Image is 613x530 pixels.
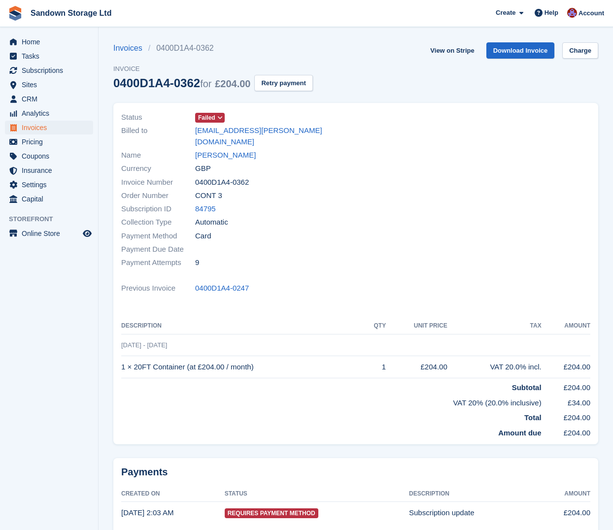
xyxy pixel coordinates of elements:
[447,362,542,373] div: VAT 20.0% incl.
[538,502,590,524] td: £204.00
[498,429,542,437] strong: Amount due
[121,394,542,409] td: VAT 20% (20.0% inclusive)
[22,92,81,106] span: CRM
[364,356,386,378] td: 1
[22,227,81,240] span: Online Store
[22,149,81,163] span: Coupons
[195,150,256,161] a: [PERSON_NAME]
[22,121,81,134] span: Invoices
[195,203,216,215] a: 84795
[542,378,590,394] td: £204.00
[195,190,222,201] span: CONT 3
[5,227,93,240] a: menu
[545,8,558,18] span: Help
[121,356,364,378] td: 1 × 20FT Container (at £204.00 / month)
[567,8,577,18] img: Chloe Lovelock-Brown
[113,76,250,90] div: 0400D1A4-0362
[225,508,318,518] span: Requires Payment Method
[22,192,81,206] span: Capital
[121,283,195,294] span: Previous Invoice
[195,217,228,228] span: Automatic
[5,78,93,92] a: menu
[579,8,604,18] span: Account
[5,164,93,177] a: menu
[198,113,215,122] span: Failed
[113,64,313,74] span: Invoice
[5,135,93,149] a: menu
[121,231,195,242] span: Payment Method
[5,121,93,134] a: menu
[364,318,386,334] th: QTY
[121,190,195,201] span: Order Number
[5,192,93,206] a: menu
[542,408,590,424] td: £204.00
[5,64,93,77] a: menu
[542,394,590,409] td: £34.00
[22,49,81,63] span: Tasks
[562,42,598,59] a: Charge
[121,125,195,147] span: Billed to
[195,112,225,123] a: Failed
[409,502,538,524] td: Subscription update
[195,231,211,242] span: Card
[542,424,590,439] td: £204.00
[121,318,364,334] th: Description
[5,35,93,49] a: menu
[5,92,93,106] a: menu
[496,8,515,18] span: Create
[542,318,590,334] th: Amount
[81,228,93,239] a: Preview store
[27,5,115,21] a: Sandown Storage Ltd
[121,341,167,349] span: [DATE] - [DATE]
[121,150,195,161] span: Name
[409,486,538,502] th: Description
[22,64,81,77] span: Subscriptions
[5,106,93,120] a: menu
[22,106,81,120] span: Analytics
[22,164,81,177] span: Insurance
[121,486,225,502] th: Created On
[195,283,249,294] a: 0400D1A4-0247
[121,177,195,188] span: Invoice Number
[195,125,350,147] a: [EMAIL_ADDRESS][PERSON_NAME][DOMAIN_NAME]
[386,356,447,378] td: £204.00
[195,257,199,268] span: 9
[215,78,250,89] span: £204.00
[5,178,93,192] a: menu
[121,257,195,268] span: Payment Attempts
[200,78,211,89] span: for
[386,318,447,334] th: Unit Price
[542,356,590,378] td: £204.00
[22,135,81,149] span: Pricing
[426,42,478,59] a: View on Stripe
[254,75,312,91] button: Retry payment
[524,413,542,422] strong: Total
[486,42,555,59] a: Download Invoice
[121,112,195,123] span: Status
[121,203,195,215] span: Subscription ID
[22,35,81,49] span: Home
[5,149,93,163] a: menu
[225,486,409,502] th: Status
[121,508,173,517] time: 2025-08-07 01:03:53 UTC
[22,178,81,192] span: Settings
[512,383,542,392] strong: Subtotal
[22,78,81,92] span: Sites
[5,49,93,63] a: menu
[113,42,148,54] a: Invoices
[121,217,195,228] span: Collection Type
[195,177,249,188] span: 0400D1A4-0362
[121,466,590,478] h2: Payments
[121,163,195,174] span: Currency
[113,42,313,54] nav: breadcrumbs
[8,6,23,21] img: stora-icon-8386f47178a22dfd0bd8f6a31ec36ba5ce8667c1dd55bd0f319d3a0aa187defe.svg
[121,244,195,255] span: Payment Due Date
[9,214,98,224] span: Storefront
[447,318,542,334] th: Tax
[195,163,211,174] span: GBP
[538,486,590,502] th: Amount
